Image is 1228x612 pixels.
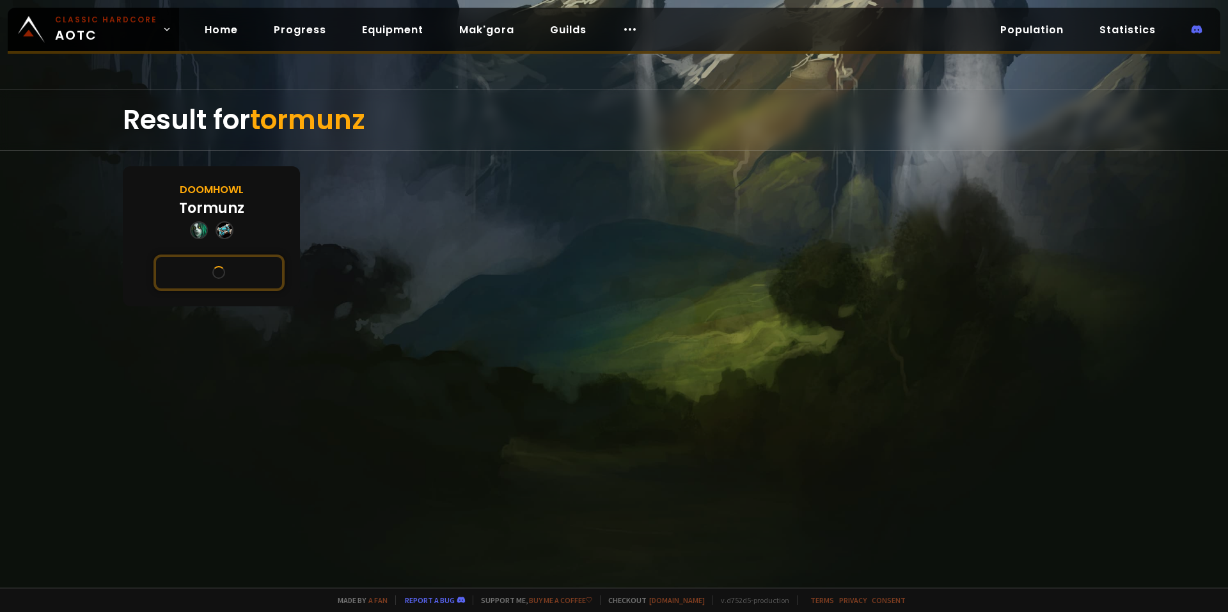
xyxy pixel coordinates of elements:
[600,595,705,605] span: Checkout
[264,17,336,43] a: Progress
[473,595,592,605] span: Support me,
[449,17,524,43] a: Mak'gora
[179,198,244,219] div: Tormunz
[194,17,248,43] a: Home
[330,595,388,605] span: Made by
[712,595,789,605] span: v. d752d5 - production
[180,182,244,198] div: Doomhowl
[250,101,365,139] span: tormunz
[368,595,388,605] a: a fan
[405,595,455,605] a: Report a bug
[55,14,157,45] span: AOTC
[649,595,705,605] a: [DOMAIN_NAME]
[153,255,285,291] button: See this character
[352,17,434,43] a: Equipment
[529,595,592,605] a: Buy me a coffee
[8,8,179,51] a: Classic HardcoreAOTC
[540,17,597,43] a: Guilds
[990,17,1074,43] a: Population
[872,595,906,605] a: Consent
[55,14,157,26] small: Classic Hardcore
[1089,17,1166,43] a: Statistics
[123,90,1105,150] div: Result for
[810,595,834,605] a: Terms
[839,595,867,605] a: Privacy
